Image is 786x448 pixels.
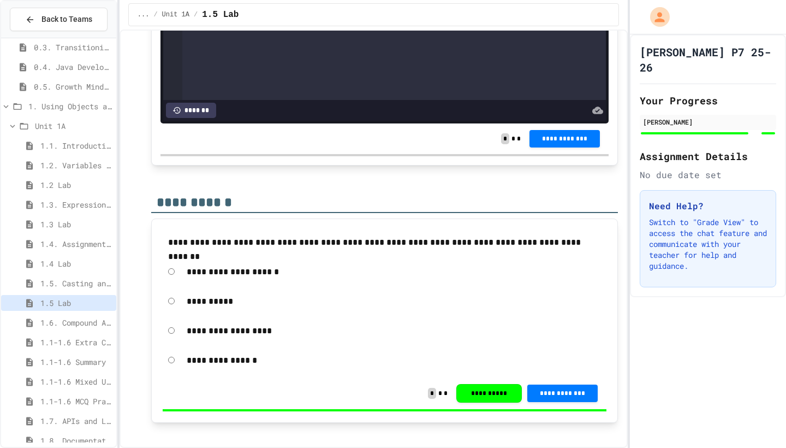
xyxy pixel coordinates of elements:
[649,199,767,213] h3: Need Help?
[643,117,773,127] div: [PERSON_NAME]
[40,317,112,328] span: 1.6. Compound Assignment Operators
[40,396,112,407] span: 1.1-1.6 MCQ Practice
[640,149,776,164] h2: Assignment Details
[194,10,198,19] span: /
[34,81,112,92] span: 0.5. Growth Mindset and Pair Programming
[40,199,112,210] span: 1.3. Expressions and Output [New]
[40,356,112,368] span: 1.1-1.6 Summary
[34,42,112,53] span: 0.3. Transitioning from AP CSP to AP CSA
[28,101,112,112] span: 1. Using Objects and Methods
[153,10,157,19] span: /
[640,93,776,108] h2: Your Progress
[639,4,672,30] div: My Account
[40,435,112,446] span: 1.8. Documentation with Comments and Preconditions
[10,8,108,31] button: Back to Teams
[138,10,150,19] span: ...
[40,140,112,151] span: 1.1. Introduction to Algorithms, Programming, and Compilers
[640,44,776,75] h1: [PERSON_NAME] P7 25-26
[40,337,112,348] span: 1.1-1.6 Extra Coding Practice
[40,278,112,289] span: 1.5. Casting and Ranges of Values
[35,120,112,132] span: Unit 1A
[202,8,239,21] span: 1.5 Lab
[40,297,112,309] span: 1.5 Lab
[162,10,189,19] span: Unit 1A
[40,238,112,250] span: 1.4. Assignment and Input
[40,376,112,387] span: 1.1-1.6 Mixed Up Code Practice
[40,160,112,171] span: 1.2. Variables and Data Types
[40,179,112,191] span: 1.2 Lab
[34,61,112,73] span: 0.4. Java Development Environments
[40,219,112,230] span: 1.3 Lab
[640,168,776,181] div: No due date set
[40,415,112,427] span: 1.7. APIs and Libraries
[40,258,112,269] span: 1.4 Lab
[649,217,767,272] p: Switch to "Grade View" to access the chat feature and communicate with your teacher for help and ...
[41,14,92,25] span: Back to Teams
